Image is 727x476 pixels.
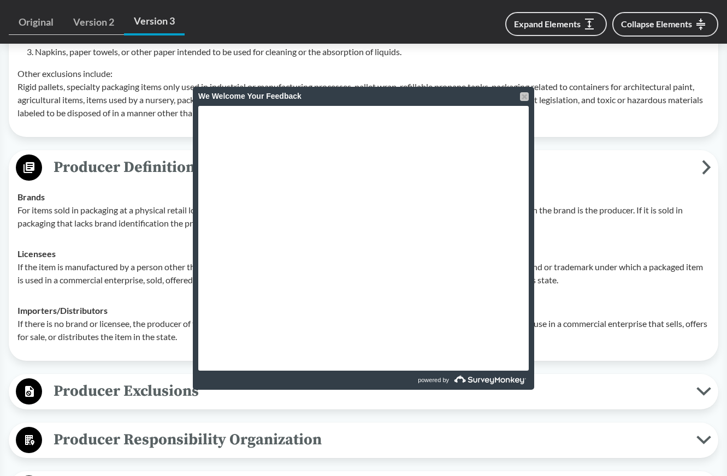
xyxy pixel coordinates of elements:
span: Producer Definition [42,155,702,180]
a: Version 3 [124,9,185,35]
strong: Brands [17,192,45,202]
span: powered by [418,371,449,390]
strong: Licensees [17,248,56,259]
a: Original [9,10,63,35]
p: If there is no brand or licensee, the producer of the packaging is the person that imports the pa... [17,317,710,343]
a: Version 2 [63,10,124,35]
a: powered by [365,371,529,390]
button: Expand Elements [505,12,607,36]
div: We Welcome Your Feedback [198,87,529,106]
p: For items sold in packaging at a physical retail location in this state: If the item is sold in p... [17,204,710,230]
p: If the item is manufactured by a person other than the brand owner, the producer of the packaging... [17,260,710,287]
button: Producer Responsibility Organization [13,426,714,454]
strong: Importers/​Distributors [17,305,108,316]
span: Producer Responsibility Organization [42,427,696,452]
span: Producer Exclusions [42,379,696,403]
button: Producer Definition [13,154,714,182]
p: Other exclusions include: Rigid pallets, specialty packaging items only used in industrial or man... [17,67,710,120]
button: Collapse Elements [612,12,718,37]
li: Napkins, paper towels, or other paper intended to be used for cleaning or the absorption of liquids. [35,45,710,58]
button: Producer Exclusions [13,378,714,406]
